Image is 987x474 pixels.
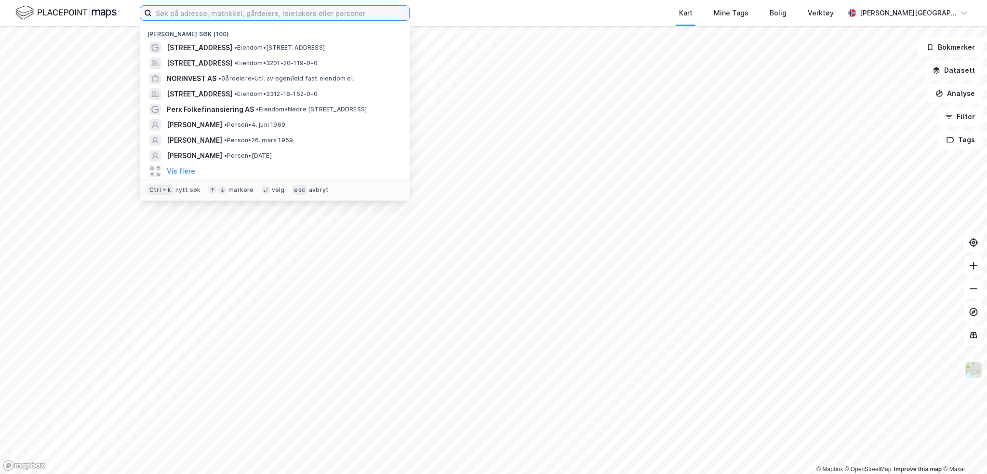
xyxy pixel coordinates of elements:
div: esc [292,185,307,195]
span: [STREET_ADDRESS] [167,42,232,54]
button: Bokmerker [918,38,983,57]
span: NORINVEST AS [167,73,216,84]
div: Verktøy [808,7,834,19]
span: • [234,44,237,51]
img: Z [964,361,983,379]
span: [PERSON_NAME] [167,119,222,131]
button: Filter [937,107,983,126]
div: Kontrollprogram for chat [939,428,987,474]
span: Eiendom • 3312-18-152-0-0 [234,90,318,98]
a: Mapbox homepage [3,460,45,471]
a: Mapbox [816,466,843,473]
iframe: Chat Widget [939,428,987,474]
span: Gårdeiere • Utl. av egen/leid fast eiendom el. [218,75,354,82]
button: Vis flere [167,165,195,177]
a: Improve this map [894,466,942,473]
span: • [224,152,227,159]
span: [STREET_ADDRESS] [167,57,232,69]
span: • [234,59,237,67]
span: Person • 26. mars 1959 [224,136,293,144]
a: OpenStreetMap [845,466,892,473]
span: [PERSON_NAME] [167,150,222,162]
div: Mine Tags [714,7,748,19]
button: Analyse [927,84,983,103]
span: • [256,106,259,113]
span: Eiendom • 3201-20-119-0-0 [234,59,318,67]
div: [PERSON_NAME][GEOGRAPHIC_DATA] [860,7,956,19]
span: • [224,136,227,144]
input: Søk på adresse, matrikkel, gårdeiere, leietakere eller personer [152,6,409,20]
span: • [224,121,227,128]
div: Kart [679,7,693,19]
div: Ctrl + k [147,185,173,195]
span: Person • [DATE] [224,152,272,160]
div: velg [272,186,285,194]
span: [STREET_ADDRESS] [167,88,232,100]
span: • [234,90,237,97]
button: Tags [938,130,983,149]
button: Datasett [924,61,983,80]
div: [PERSON_NAME] søk (100) [140,23,410,40]
span: [PERSON_NAME] [167,135,222,146]
div: nytt søk [175,186,201,194]
span: Perx Folkefinansiering AS [167,104,254,115]
span: Person • 4. juni 1969 [224,121,285,129]
span: • [218,75,221,82]
span: Eiendom • Nedre [STREET_ADDRESS] [256,106,367,113]
div: markere [228,186,253,194]
div: avbryt [309,186,329,194]
div: Bolig [770,7,787,19]
img: logo.f888ab2527a4732fd821a326f86c7f29.svg [15,4,117,21]
span: Eiendom • [STREET_ADDRESS] [234,44,325,52]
